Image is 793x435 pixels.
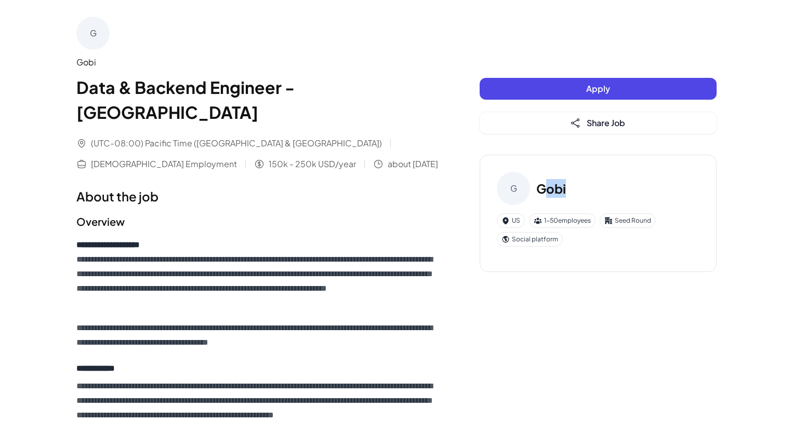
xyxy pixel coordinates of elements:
div: Social platform [497,232,563,247]
span: about [DATE] [388,158,438,170]
span: (UTC-08:00) Pacific Time ([GEOGRAPHIC_DATA] & [GEOGRAPHIC_DATA]) [91,137,382,149]
div: G [76,17,110,50]
div: Gobi [76,56,438,69]
button: Share Job [480,112,717,134]
span: Apply [586,83,610,94]
h2: Overview [76,214,438,229]
div: G [497,172,530,205]
h1: About the job [76,187,438,206]
button: Apply [480,78,717,100]
h3: Gobi [536,179,566,198]
div: Seed Round [600,213,656,228]
span: Share Job [587,117,625,128]
h1: Data & Backend Engineer - [GEOGRAPHIC_DATA] [76,75,438,125]
div: US [497,213,525,228]
span: [DEMOGRAPHIC_DATA] Employment [91,158,237,170]
span: 150k - 250k USD/year [269,158,356,170]
div: 1-50 employees [529,213,596,228]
